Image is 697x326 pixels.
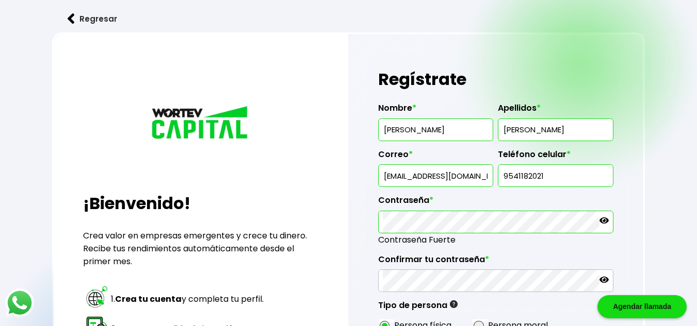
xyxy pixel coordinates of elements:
[83,191,318,216] h2: ¡Bienvenido!
[52,5,133,32] button: Regresar
[52,5,644,32] a: flecha izquierdaRegresar
[5,288,34,317] img: logos_whatsapp-icon.242b2217.svg
[378,103,493,118] label: Nombre
[378,64,613,95] h1: Regístrate
[597,295,687,318] div: Agendar llamada
[378,300,458,316] label: Tipo de persona
[85,285,109,309] img: paso 1
[68,13,75,24] img: flecha izquierda
[83,229,318,268] p: Crea valor en empresas emergentes y crece tu dinero. Recibe tus rendimientos automáticamente desd...
[498,149,613,165] label: Teléfono celular
[110,284,266,313] td: 1. y completa tu perfil.
[378,149,493,165] label: Correo
[383,165,489,186] input: inversionista@gmail.com
[149,105,252,143] img: logo_wortev_capital
[498,103,613,118] label: Apellidos
[378,195,613,211] label: Contraseña
[378,233,613,246] span: Contraseña Fuerte
[115,293,182,305] strong: Crea tu cuenta
[378,254,613,270] label: Confirmar tu contraseña
[450,300,458,308] img: gfR76cHglkPwleuBLjWdxeZVvX9Wp6JBDmjRYY8JYDQn16A2ICN00zLTgIroGa6qie5tIuWH7V3AapTKqzv+oMZsGfMUqL5JM...
[503,165,608,186] input: 10 dígitos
